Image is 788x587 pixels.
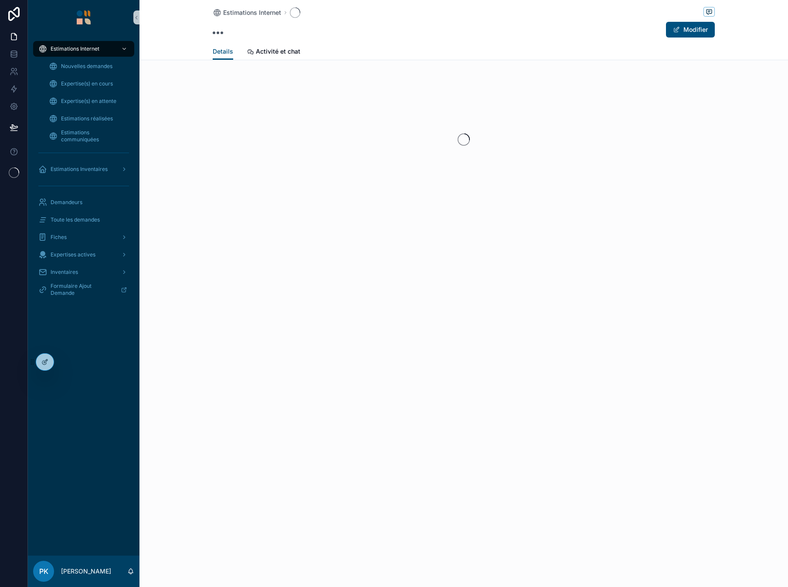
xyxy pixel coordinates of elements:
[61,567,111,576] p: [PERSON_NAME]
[77,10,91,24] img: App logo
[39,566,48,577] span: PK
[256,47,300,56] span: Activité et chat
[51,283,114,297] span: Formulaire Ajout Demande
[213,47,233,56] span: Details
[247,44,300,61] a: Activité et chat
[33,264,134,280] a: Inventaires
[61,98,116,105] span: Expertise(s) en attente
[61,129,126,143] span: Estimations communiquées
[223,8,281,17] span: Estimations Internet
[61,63,112,70] span: Nouvelles demandes
[61,80,113,87] span: Expertise(s) en cours
[33,247,134,263] a: Expertises actives
[51,269,78,276] span: Inventaires
[51,234,67,241] span: Fiches
[51,45,99,52] span: Estimations Internet
[33,161,134,177] a: Estimations Inventaires
[44,93,134,109] a: Expertise(s) en attente
[213,8,281,17] a: Estimations Internet
[61,115,113,122] span: Estimations réalisées
[33,282,134,297] a: Formulaire Ajout Demande
[51,166,108,173] span: Estimations Inventaires
[44,111,134,126] a: Estimations réalisées
[44,58,134,74] a: Nouvelles demandes
[33,195,134,210] a: Demandeurs
[51,251,95,258] span: Expertises actives
[33,229,134,245] a: Fiches
[44,76,134,92] a: Expertise(s) en cours
[51,216,100,223] span: Toute les demandes
[44,128,134,144] a: Estimations communiquées
[28,35,139,309] div: scrollable content
[666,22,715,38] button: Modifier
[51,199,82,206] span: Demandeurs
[33,212,134,228] a: Toute les demandes
[33,41,134,57] a: Estimations Internet
[213,44,233,60] a: Details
